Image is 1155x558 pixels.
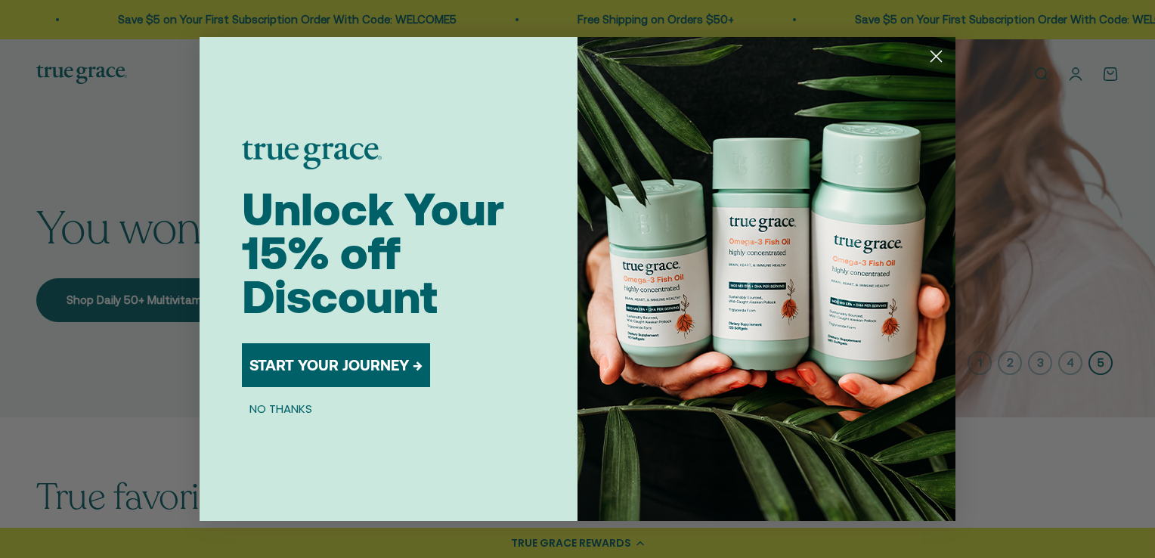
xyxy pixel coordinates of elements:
[242,343,430,387] button: START YOUR JOURNEY →
[242,141,382,169] img: logo placeholder
[242,183,504,323] span: Unlock Your 15% off Discount
[577,37,955,521] img: 098727d5-50f8-4f9b-9554-844bb8da1403.jpeg
[923,43,949,70] button: Close dialog
[242,399,320,417] button: NO THANKS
